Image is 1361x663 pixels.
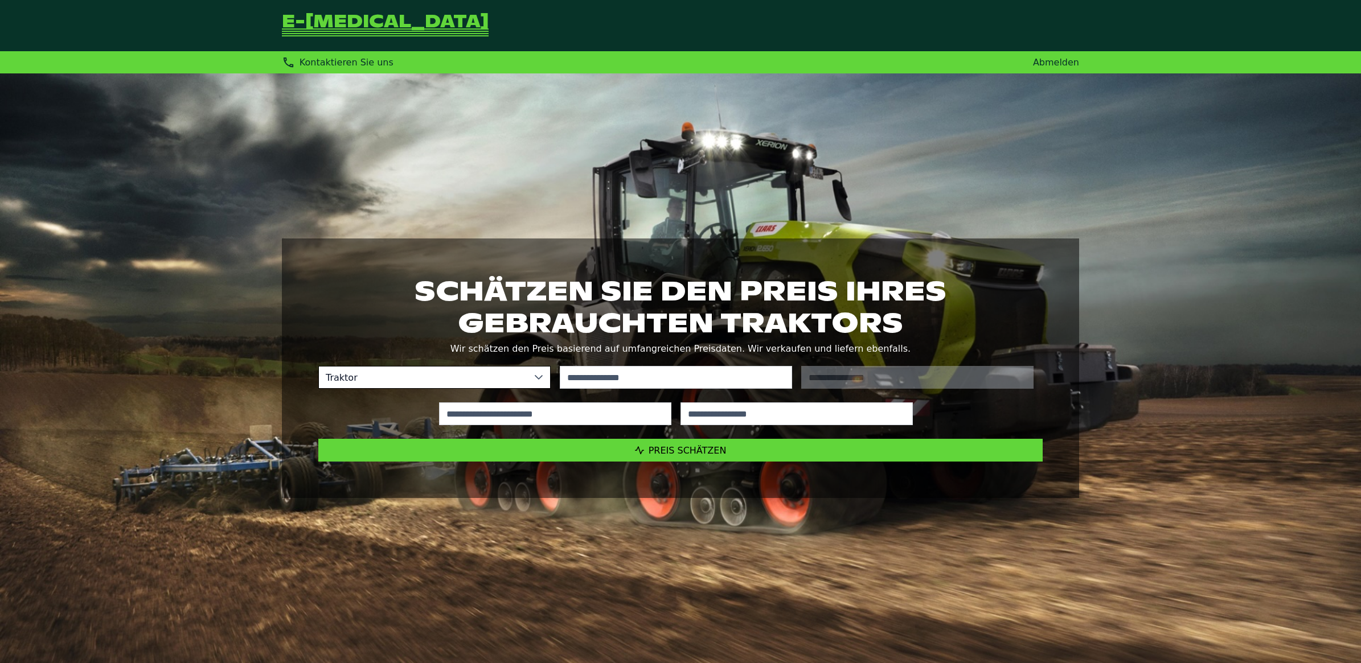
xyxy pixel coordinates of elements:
[649,445,727,456] span: Preis schätzen
[1033,57,1079,68] a: Abmelden
[300,57,393,68] span: Kontaktieren Sie uns
[318,439,1043,462] button: Preis schätzen
[319,366,527,388] span: Traktor
[282,14,489,38] a: Zurück zur Startseite
[318,275,1043,339] h1: Schätzen Sie den Preis Ihres gebrauchten Traktors
[318,341,1043,357] p: Wir schätzen den Preis basierend auf umfangreichen Preisdaten. Wir verkaufen und liefern ebenfalls.
[282,56,393,69] div: Kontaktieren Sie uns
